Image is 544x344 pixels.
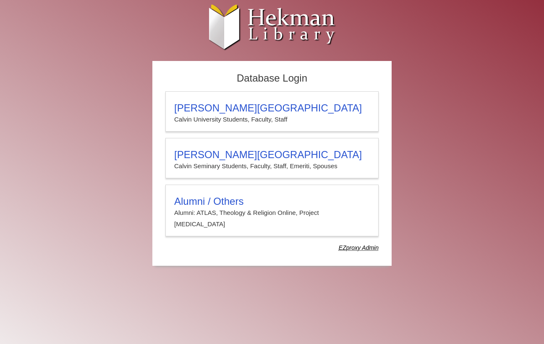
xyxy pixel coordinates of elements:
a: [PERSON_NAME][GEOGRAPHIC_DATA]Calvin University Students, Faculty, Staff [165,91,379,132]
h3: [PERSON_NAME][GEOGRAPHIC_DATA] [174,102,370,114]
dfn: Use Alumni login [339,244,379,251]
p: Calvin University Students, Faculty, Staff [174,114,370,125]
a: [PERSON_NAME][GEOGRAPHIC_DATA]Calvin Seminary Students, Faculty, Staff, Emeriti, Spouses [165,138,379,178]
h2: Database Login [161,70,383,87]
summary: Alumni / OthersAlumni: ATLAS, Theology & Religion Online, Project [MEDICAL_DATA] [174,196,370,230]
p: Alumni: ATLAS, Theology & Religion Online, Project [MEDICAL_DATA] [174,207,370,230]
h3: [PERSON_NAME][GEOGRAPHIC_DATA] [174,149,370,161]
p: Calvin Seminary Students, Faculty, Staff, Emeriti, Spouses [174,161,370,172]
h3: Alumni / Others [174,196,370,207]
